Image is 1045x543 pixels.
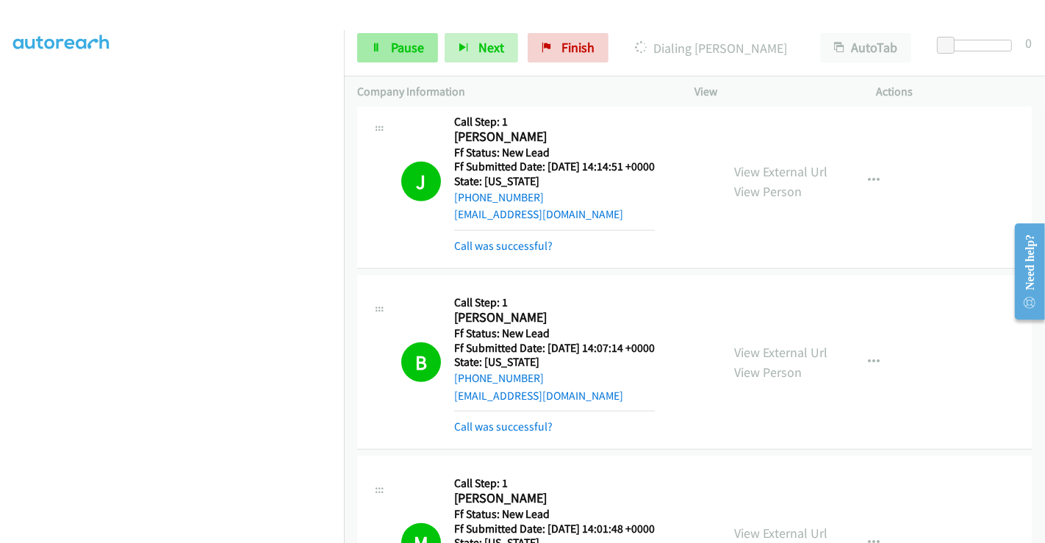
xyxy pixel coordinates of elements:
h5: Ff Status: New Lead [454,507,655,522]
h5: Call Step: 1 [454,115,655,129]
a: [PHONE_NUMBER] [454,371,544,385]
a: Finish [528,33,608,62]
h5: Ff Submitted Date: [DATE] 14:14:51 +0000 [454,159,655,174]
a: View Person [734,364,802,381]
button: AutoTab [820,33,911,62]
p: Company Information [357,83,668,101]
iframe: Resource Center [1003,213,1045,330]
h1: B [401,342,441,382]
h5: Ff Submitted Date: [DATE] 14:07:14 +0000 [454,341,655,356]
a: [EMAIL_ADDRESS][DOMAIN_NAME] [454,207,623,221]
a: [PHONE_NUMBER] [454,190,544,204]
h2: [PERSON_NAME] [454,490,655,507]
a: Pause [357,33,438,62]
a: View External Url [734,163,827,180]
span: Next [478,39,504,56]
a: [EMAIL_ADDRESS][DOMAIN_NAME] [454,389,623,403]
a: Call was successful? [454,420,553,434]
a: View External Url [734,525,827,542]
h5: State: [US_STATE] [454,174,655,189]
p: View [694,83,850,101]
a: Call was successful? [454,239,553,253]
div: 0 [1025,33,1032,53]
button: Next [445,33,518,62]
h5: State: [US_STATE] [454,355,655,370]
h1: J [401,162,441,201]
a: View Person [734,183,802,200]
a: View External Url [734,344,827,361]
h5: Ff Submitted Date: [DATE] 14:01:48 +0000 [454,522,655,536]
span: Pause [391,39,424,56]
h2: [PERSON_NAME] [454,129,655,145]
p: Actions [877,83,1033,101]
p: Dialing [PERSON_NAME] [628,38,794,58]
div: Delay between calls (in seconds) [944,40,1012,51]
h5: Call Step: 1 [454,476,655,491]
h5: Ff Status: New Lead [454,326,655,341]
h5: Ff Status: New Lead [454,145,655,160]
h5: Call Step: 1 [454,295,655,310]
span: Finish [561,39,595,56]
h2: [PERSON_NAME] [454,309,655,326]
